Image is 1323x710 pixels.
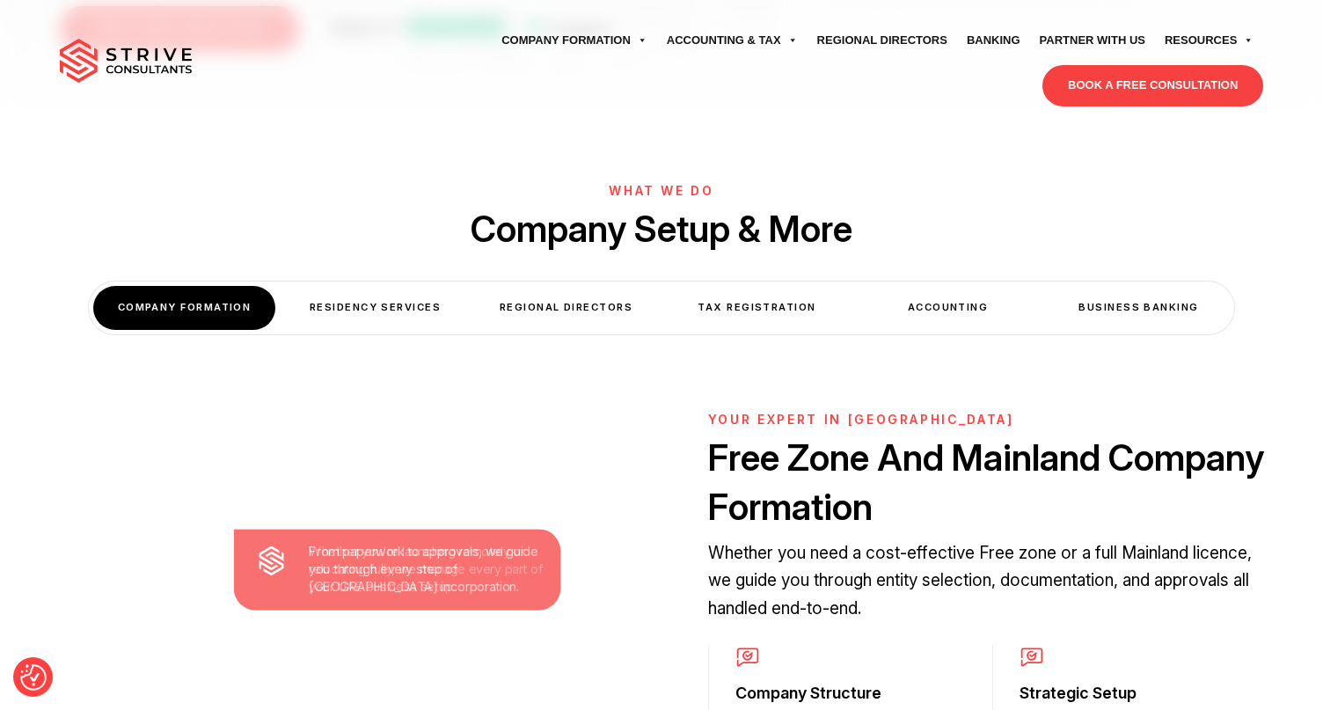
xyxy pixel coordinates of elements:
img: main-logo.svg [60,39,192,83]
a: Regional Directors [808,16,957,65]
a: Accounting & Tax [657,16,808,65]
a: BOOK A FREE CONSULTATION [1042,65,1263,106]
p: Whether you need a cost-effective Free zone or a full Mainland licence, we guide you through enti... [708,539,1277,622]
div: Business Banking [1048,286,1230,329]
div: COMPANY FORMATION [93,286,275,329]
div: Accounting [857,286,1039,329]
div: Regional Directors [475,286,657,329]
button: Consent Preferences [20,664,47,691]
div: From paperwork to approvals, we guide you through every step of [GEOGRAPHIC_DATA] incorporation. [233,529,559,610]
div: Residency Services [284,286,466,329]
h3: Strategic Setup [1020,683,1248,704]
h3: Company Structure [735,683,964,704]
h6: YOUR EXPERT IN [GEOGRAPHIC_DATA] [708,413,1277,428]
a: Banking [957,16,1030,65]
a: Resources [1155,16,1263,65]
div: Tax Registration [666,286,848,329]
img: Revisit consent button [20,664,47,691]
a: Partner with Us [1030,16,1155,65]
h2: Free Zone And Mainland Company Formation [708,434,1277,532]
div: Whether you're launching remotely or relocating fully, we manage every part of your UAE business ... [227,514,566,597]
a: Company Formation [492,16,657,65]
